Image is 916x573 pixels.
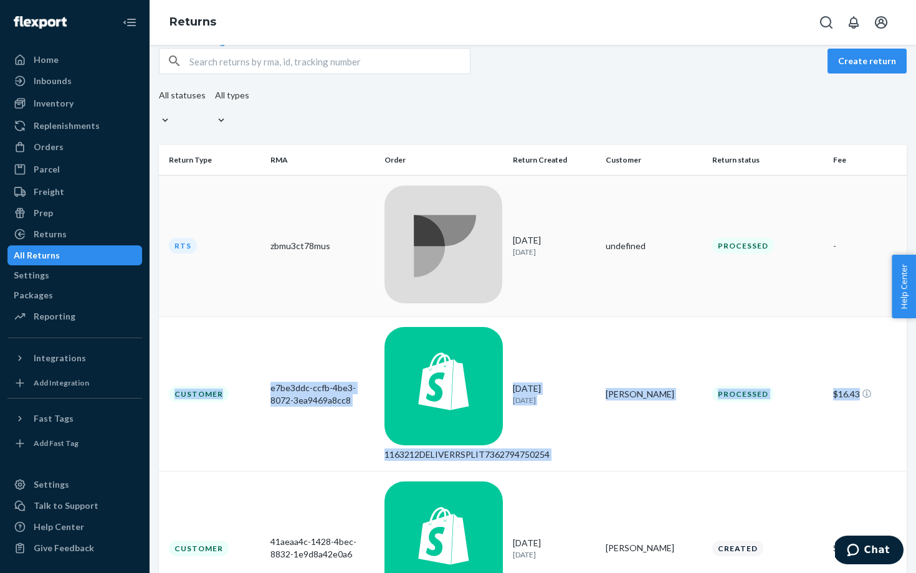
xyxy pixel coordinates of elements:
[159,145,265,175] th: Return Type
[7,306,142,326] a: Reporting
[712,541,763,556] div: Created
[7,182,142,202] a: Freight
[508,145,601,175] th: Return Created
[513,549,596,560] p: [DATE]
[513,537,596,560] div: [DATE]
[34,438,79,448] div: Add Fast Tag
[7,475,142,495] a: Settings
[384,448,503,461] div: 1163212DELIVERRSPLIT7362794750254
[7,538,142,558] button: Give Feedback
[601,145,707,175] th: Customer
[270,536,375,561] div: 41aeaa4c-1428-4bec-8832-1e9d8a42e0a6
[34,75,72,87] div: Inbounds
[869,10,894,35] button: Open account menu
[828,145,907,175] th: Fee
[34,310,75,323] div: Reporting
[34,54,59,66] div: Home
[513,247,596,257] p: [DATE]
[7,93,142,113] a: Inventory
[14,269,49,282] div: Settings
[814,10,839,35] button: Open Search Box
[265,145,379,175] th: RMA
[34,500,98,512] div: Talk to Support
[34,163,60,176] div: Parcel
[606,388,702,400] div: [PERSON_NAME]
[7,517,142,537] a: Help Center
[169,238,197,253] div: RTS
[169,541,229,556] div: Customer
[7,116,142,136] a: Replenishments
[34,352,86,364] div: Integrations
[14,249,60,262] div: All Returns
[270,382,375,407] div: e7be3ddc-ccfb-4be3-8072-3ea9469a8cc8
[712,238,774,253] div: Processed
[7,203,142,223] a: Prep
[7,348,142,368] button: Integrations
[189,49,470,73] input: Search returns by rma, id, tracking number
[34,228,67,240] div: Returns
[828,49,907,73] button: Create return
[169,15,216,29] a: Returns
[215,89,249,102] div: All types
[7,285,142,305] a: Packages
[34,542,94,554] div: Give Feedback
[159,89,206,102] div: All statuses
[7,409,142,429] button: Fast Tags
[34,207,53,219] div: Prep
[34,97,74,110] div: Inventory
[513,234,596,257] div: [DATE]
[270,240,375,252] div: zbmu3ct78mus
[7,433,142,453] a: Add Fast Tag
[34,120,100,132] div: Replenishments
[34,186,64,198] div: Freight
[7,245,142,265] a: All Returns
[34,412,74,425] div: Fast Tags
[117,10,142,35] button: Close Navigation
[160,4,226,40] ol: breadcrumbs
[833,240,897,252] div: -
[7,159,142,179] a: Parcel
[828,317,907,471] td: $16.43
[712,386,774,402] div: Processed
[7,373,142,393] a: Add Integration
[169,386,229,402] div: Customer
[7,137,142,157] a: Orders
[7,265,142,285] a: Settings
[606,542,702,554] div: [PERSON_NAME]
[7,224,142,244] a: Returns
[34,141,64,153] div: Orders
[34,377,89,388] div: Add Integration
[513,382,596,405] div: [DATE]
[7,50,142,70] a: Home
[835,536,904,567] iframe: Opens a widget where you can chat to one of our agents
[14,289,53,301] div: Packages
[34,521,84,533] div: Help Center
[841,10,866,35] button: Open notifications
[7,496,142,516] button: Talk to Support
[14,16,67,29] img: Flexport logo
[606,240,702,252] div: undefined
[707,145,828,175] th: Return status
[7,71,142,91] a: Inbounds
[379,145,508,175] th: Order
[513,395,596,405] p: [DATE]
[892,255,916,318] button: Help Center
[34,478,69,491] div: Settings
